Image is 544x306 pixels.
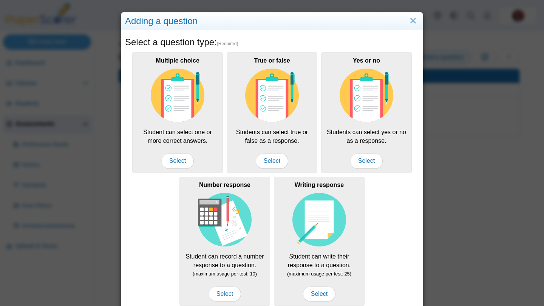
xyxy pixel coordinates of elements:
[245,69,299,122] img: item-type-multiple-choice.svg
[161,153,194,168] span: Select
[217,41,238,47] span: (Required)
[287,271,351,277] small: (maximum usage per test: 25)
[227,52,317,173] div: Students can select true or false as a response.
[295,182,344,188] b: Writing response
[209,286,241,301] span: Select
[254,57,290,64] b: True or false
[121,12,423,30] div: Adding a question
[179,177,270,306] div: Student can record a number response to a question.
[198,193,252,246] img: item-type-number-response.svg
[353,57,380,64] b: Yes or no
[193,271,257,277] small: (maximum usage per test: 10)
[274,177,365,306] div: Student can write their response to a question.
[151,69,204,122] img: item-type-multiple-choice.svg
[340,69,393,122] img: item-type-multiple-choice.svg
[321,52,412,173] div: Students can select yes or no as a response.
[156,57,199,64] b: Multiple choice
[303,286,335,301] span: Select
[350,153,383,168] span: Select
[125,36,419,49] h5: Select a question type:
[256,153,288,168] span: Select
[407,15,419,28] a: Close
[292,193,346,246] img: item-type-writing-response.svg
[132,52,223,173] div: Student can select one or more correct answers.
[199,182,250,188] b: Number response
